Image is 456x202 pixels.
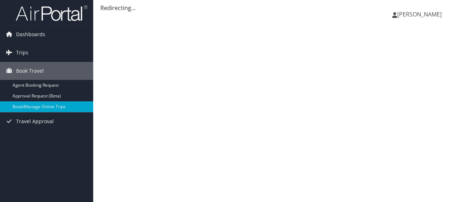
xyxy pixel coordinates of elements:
span: Trips [16,44,28,62]
span: Travel Approval [16,112,54,130]
a: [PERSON_NAME] [392,4,449,25]
div: Redirecting... [100,4,449,12]
img: airportal-logo.png [16,5,87,21]
span: Dashboards [16,25,45,43]
span: Book Travel [16,62,44,80]
span: [PERSON_NAME] [397,10,442,18]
